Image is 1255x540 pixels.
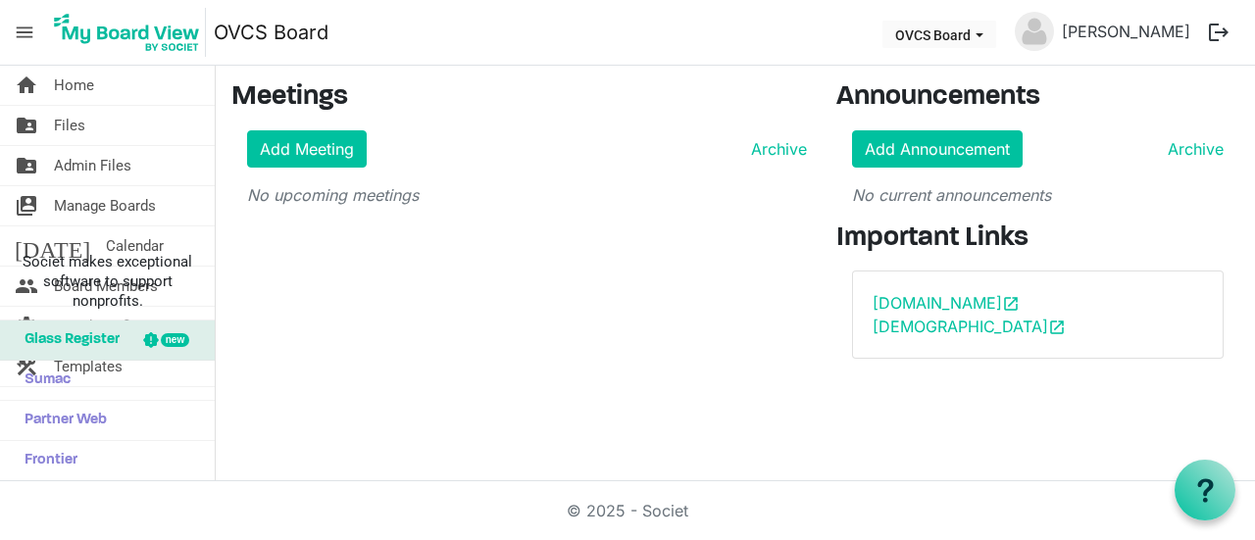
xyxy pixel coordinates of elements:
span: Partner Web [15,401,107,440]
span: Calendar [106,226,164,266]
span: folder_shared [15,146,38,185]
span: folder_shared [15,106,38,145]
p: No current announcements [852,183,1224,207]
span: switch_account [15,186,38,225]
a: Archive [743,137,807,161]
span: [DATE] [15,226,90,266]
a: [PERSON_NAME] [1054,12,1198,51]
span: open_in_new [1002,295,1020,313]
a: © 2025 - Societ [567,501,688,520]
div: new [161,333,189,347]
span: home [15,66,38,105]
span: open_in_new [1048,319,1066,336]
h3: Meetings [231,81,807,115]
a: Archive [1160,137,1224,161]
button: OVCS Board dropdownbutton [882,21,996,48]
button: logout [1198,12,1239,53]
img: My Board View Logo [48,8,206,57]
a: OVCS Board [214,13,328,52]
span: Manage Boards [54,186,156,225]
span: Frontier [15,441,77,480]
a: [DOMAIN_NAME]open_in_new [873,293,1020,313]
a: Add Announcement [852,130,1023,168]
span: Home [54,66,94,105]
span: menu [6,14,43,51]
span: Files [54,106,85,145]
span: Admin Files [54,146,131,185]
h3: Important Links [836,222,1239,256]
span: Sumac [15,361,71,400]
a: Add Meeting [247,130,367,168]
a: [DEMOGRAPHIC_DATA]open_in_new [873,317,1066,336]
img: no-profile-picture.svg [1015,12,1054,51]
span: Glass Register [15,320,120,360]
span: Societ makes exceptional software to support nonprofits. [9,252,206,311]
a: My Board View Logo [48,8,214,57]
h3: Announcements [836,81,1239,115]
p: No upcoming meetings [247,183,807,207]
